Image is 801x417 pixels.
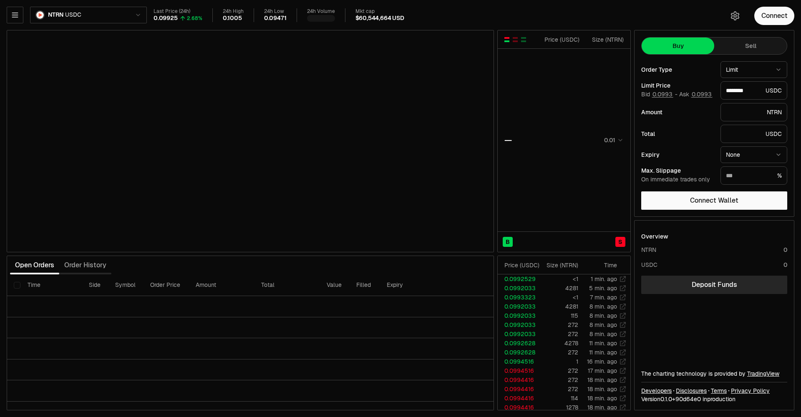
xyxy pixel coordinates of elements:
div: Size ( NTRN ) [547,261,578,269]
th: Filled [350,274,380,296]
td: 272 [540,366,579,375]
time: 16 min. ago [587,358,617,365]
button: 0.0993 [691,91,713,98]
button: Select all [14,282,20,289]
div: Total [641,131,714,137]
th: Expiry [380,274,439,296]
th: Amount [189,274,254,296]
div: 24h High [223,8,244,15]
td: 114 [540,394,579,403]
td: 0.0994416 [498,375,540,384]
button: Buy [642,38,714,54]
span: Ask [679,91,713,98]
th: Value [320,274,350,296]
button: Show Buy Orders Only [520,36,527,43]
div: Max. Slippage [641,168,714,173]
div: 0 [783,261,787,269]
button: Sell [714,38,787,54]
td: 4278 [540,339,579,348]
div: 0.09471 [264,15,287,22]
td: 0.0994516 [498,366,540,375]
time: 8 min. ago [589,312,617,319]
a: Terms [711,387,727,395]
button: Connect Wallet [641,191,787,210]
td: 0.0994416 [498,403,540,412]
span: S [618,238,622,246]
div: USDC [720,81,787,100]
td: 0.0992033 [498,320,540,329]
button: Open Orders [10,257,59,274]
a: Disclosures [676,387,707,395]
th: Total [254,274,320,296]
a: Deposit Funds [641,276,787,294]
img: NTRN Logo [36,11,44,19]
div: 24h Low [264,8,287,15]
td: 0.0992033 [498,311,540,320]
span: NTRN [48,11,63,19]
td: 0.0993323 [498,293,540,302]
button: 0.01 [602,135,624,145]
div: On immediate trades only [641,176,714,183]
td: 0.0992628 [498,339,540,348]
div: Version 0.1.0 + in production [641,395,787,403]
time: 18 min. ago [587,394,617,402]
td: 0.0992033 [498,302,540,311]
button: None [720,146,787,163]
button: Show Buy and Sell Orders [504,36,510,43]
div: USDC [641,261,657,269]
a: TradingView [747,370,779,377]
time: 8 min. ago [589,321,617,329]
a: Developers [641,387,672,395]
div: Last Price (24h) [154,8,202,15]
time: 1 min. ago [591,275,617,283]
td: 4281 [540,284,579,293]
span: USDC [65,11,81,19]
div: Price ( USDC ) [504,261,539,269]
a: Privacy Policy [731,387,770,395]
div: NTRN [720,103,787,121]
div: Expiry [641,152,714,158]
span: Bid - [641,91,678,98]
button: Order History [59,257,111,274]
div: % [720,166,787,185]
th: Side [82,274,108,296]
span: 90d64e0a1ffc4a47e39bc5baddb21423c64c2cb0 [675,395,701,403]
div: Order Type [641,67,714,73]
div: Limit Price [641,83,714,88]
div: NTRN [641,246,656,254]
div: — [504,134,512,146]
div: 0 [783,246,787,254]
span: B [506,238,510,246]
div: USDC [720,125,787,143]
td: 272 [540,375,579,384]
th: Symbol [108,274,144,296]
time: 5 min. ago [589,284,617,292]
th: Order Price [144,274,189,296]
td: 0.0992033 [498,284,540,293]
time: 18 min. ago [587,385,617,393]
td: 0.0992628 [498,348,540,357]
td: 272 [540,320,579,329]
th: Time [21,274,82,296]
td: 0.0992033 [498,329,540,339]
td: 272 [540,329,579,339]
button: Show Sell Orders Only [512,36,519,43]
time: 7 min. ago [590,294,617,301]
td: 1 [540,357,579,366]
iframe: Financial Chart [7,30,494,252]
div: The charting technology is provided by [641,369,787,378]
div: 0.1005 [223,15,242,22]
div: 0.09925 [154,15,178,22]
time: 18 min. ago [587,404,617,411]
time: 11 min. ago [589,349,617,356]
td: 272 [540,384,579,394]
div: $60,544,664 USD [355,15,404,22]
div: 2.68% [187,15,202,22]
td: 0.0992529 [498,274,540,284]
time: 8 min. ago [589,330,617,338]
div: 24h Volume [307,8,335,15]
time: 17 min. ago [588,367,617,374]
time: 18 min. ago [587,376,617,384]
td: 4281 [540,302,579,311]
div: Price ( USDC ) [542,35,579,44]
